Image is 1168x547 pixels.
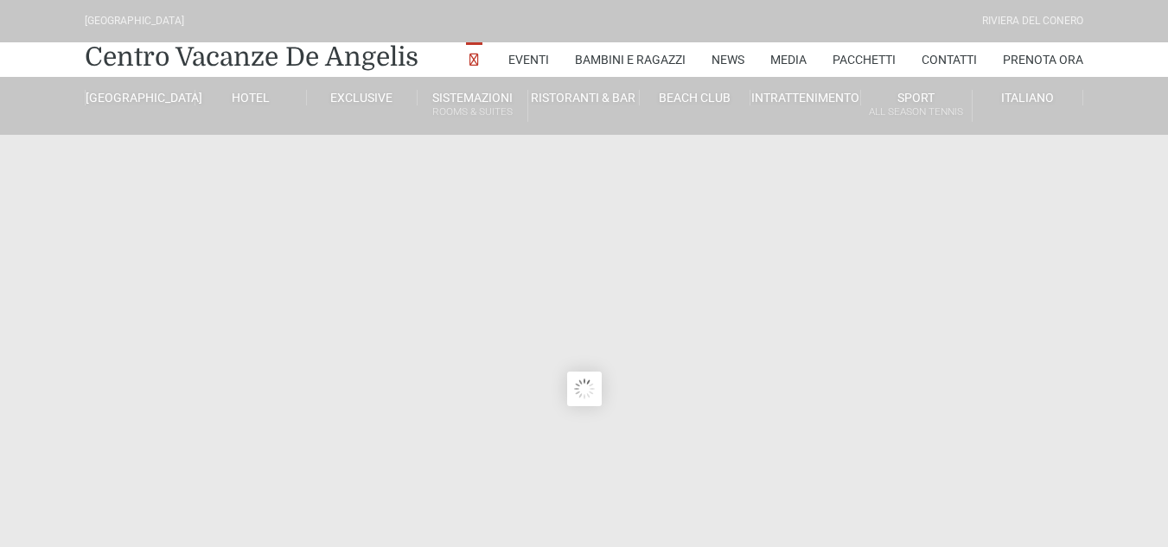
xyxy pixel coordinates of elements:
[750,90,861,105] a: Intrattenimento
[85,90,195,105] a: [GEOGRAPHIC_DATA]
[640,90,750,105] a: Beach Club
[85,13,184,29] div: [GEOGRAPHIC_DATA]
[418,104,527,120] small: Rooms & Suites
[770,42,807,77] a: Media
[307,90,418,105] a: Exclusive
[1003,42,1083,77] a: Prenota Ora
[861,104,971,120] small: All Season Tennis
[712,42,744,77] a: News
[833,42,896,77] a: Pacchetti
[973,90,1083,105] a: Italiano
[575,42,686,77] a: Bambini e Ragazzi
[195,90,306,105] a: Hotel
[1001,91,1054,105] span: Italiano
[418,90,528,122] a: SistemazioniRooms & Suites
[861,90,972,122] a: SportAll Season Tennis
[982,13,1083,29] div: Riviera Del Conero
[528,90,639,105] a: Ristoranti & Bar
[508,42,549,77] a: Eventi
[85,40,418,74] a: Centro Vacanze De Angelis
[922,42,977,77] a: Contatti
